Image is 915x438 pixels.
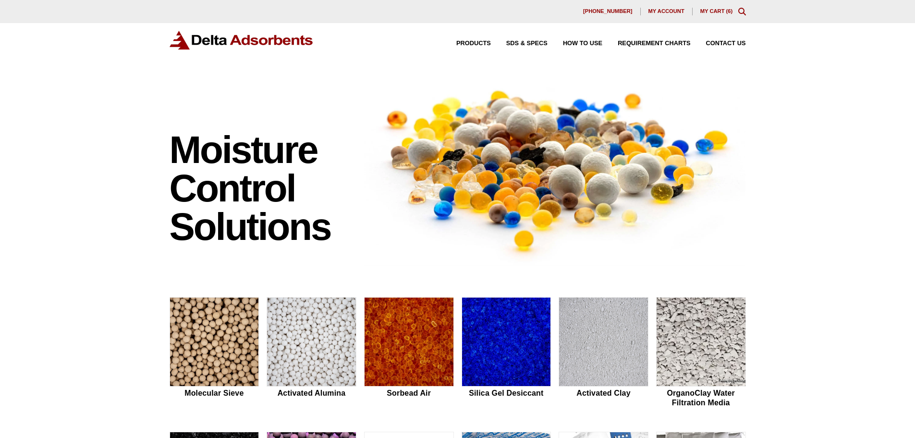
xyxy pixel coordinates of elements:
h2: OrganoClay Water Filtration Media [656,388,746,407]
a: Silica Gel Desiccant [462,297,551,409]
span: [PHONE_NUMBER] [583,9,633,14]
a: How to Use [548,40,602,47]
h2: Activated Alumina [267,388,356,398]
span: SDS & SPECS [506,40,548,47]
a: My account [641,8,693,15]
a: Activated Alumina [267,297,356,409]
a: SDS & SPECS [491,40,548,47]
a: [PHONE_NUMBER] [575,8,641,15]
h2: Molecular Sieve [170,388,259,398]
span: My account [648,9,684,14]
a: Activated Clay [559,297,648,409]
span: 6 [728,8,731,14]
a: Requirement Charts [602,40,690,47]
span: Requirement Charts [618,40,690,47]
span: Contact Us [706,40,746,47]
h2: Activated Clay [559,388,648,398]
img: Image [364,73,746,266]
span: Products [456,40,491,47]
h1: Moisture Control Solutions [170,131,355,246]
a: Contact Us [691,40,746,47]
h2: Silica Gel Desiccant [462,388,551,398]
span: How to Use [563,40,602,47]
a: Products [441,40,491,47]
img: Delta Adsorbents [170,31,314,50]
a: My Cart (6) [700,8,733,14]
a: Molecular Sieve [170,297,259,409]
div: Toggle Modal Content [738,8,746,15]
h2: Sorbead Air [364,388,454,398]
a: Sorbead Air [364,297,454,409]
a: OrganoClay Water Filtration Media [656,297,746,409]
